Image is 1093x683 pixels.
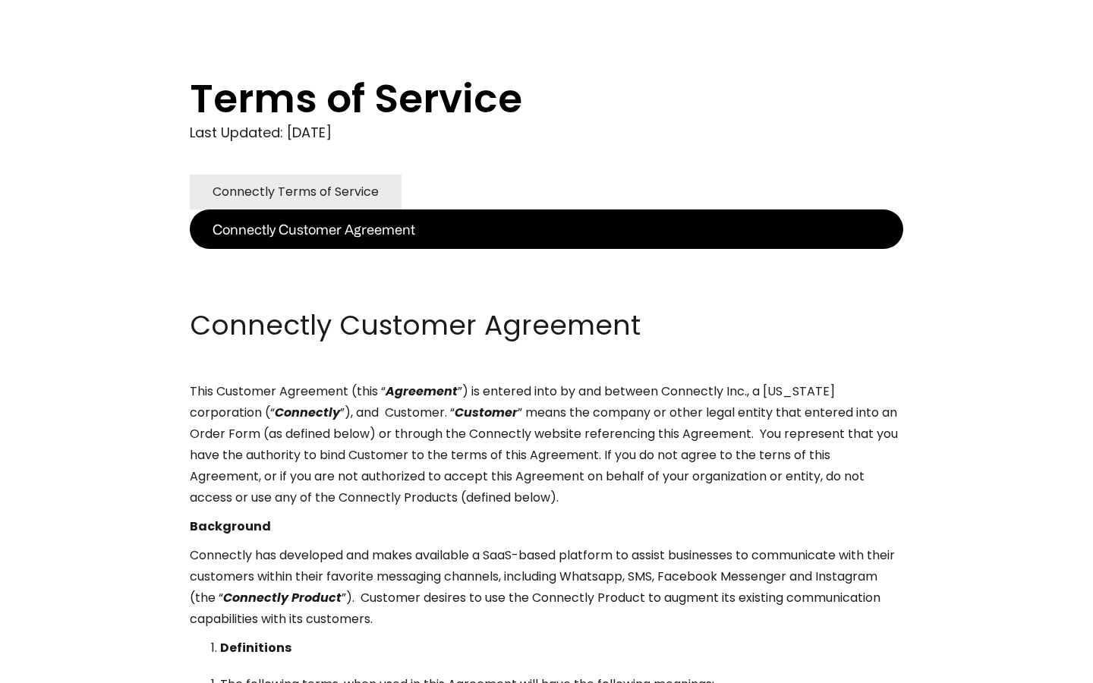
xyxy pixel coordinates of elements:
[15,655,91,678] aside: Language selected: English
[213,181,379,203] div: Connectly Terms of Service
[223,589,342,606] em: Connectly Product
[220,639,291,656] strong: Definitions
[213,219,415,240] div: Connectly Customer Agreement
[190,278,903,299] p: ‍
[190,76,843,121] h1: Terms of Service
[386,382,458,400] em: Agreement
[455,404,518,421] em: Customer
[190,545,903,630] p: Connectly has developed and makes available a SaaS-based platform to assist businesses to communi...
[190,249,903,270] p: ‍
[190,518,271,535] strong: Background
[190,307,903,345] h2: Connectly Customer Agreement
[30,656,91,678] ul: Language list
[275,404,340,421] em: Connectly
[190,121,903,144] div: Last Updated: [DATE]
[190,381,903,508] p: This Customer Agreement (this “ ”) is entered into by and between Connectly Inc., a [US_STATE] co...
